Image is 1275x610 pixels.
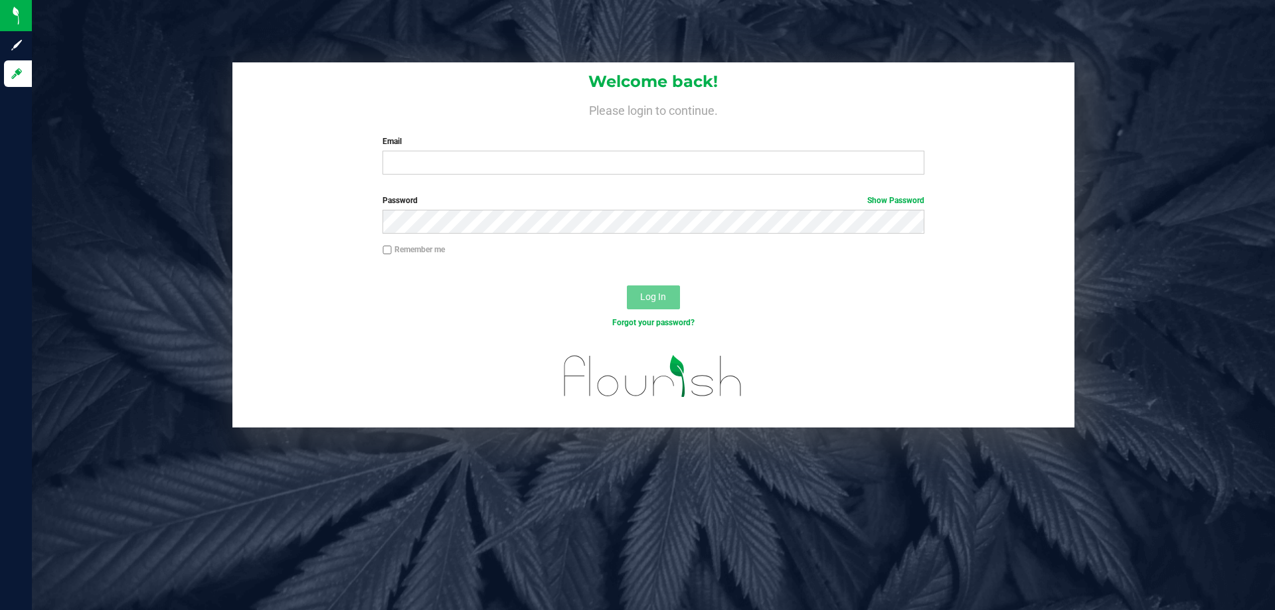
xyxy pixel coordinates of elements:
[10,38,23,52] inline-svg: Sign up
[232,101,1074,117] h4: Please login to continue.
[627,285,680,309] button: Log In
[382,196,418,205] span: Password
[640,291,666,302] span: Log In
[382,246,392,255] input: Remember me
[10,67,23,80] inline-svg: Log in
[382,135,924,147] label: Email
[382,244,445,256] label: Remember me
[612,318,695,327] a: Forgot your password?
[867,196,924,205] a: Show Password
[232,73,1074,90] h1: Welcome back!
[548,343,758,410] img: flourish_logo.svg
